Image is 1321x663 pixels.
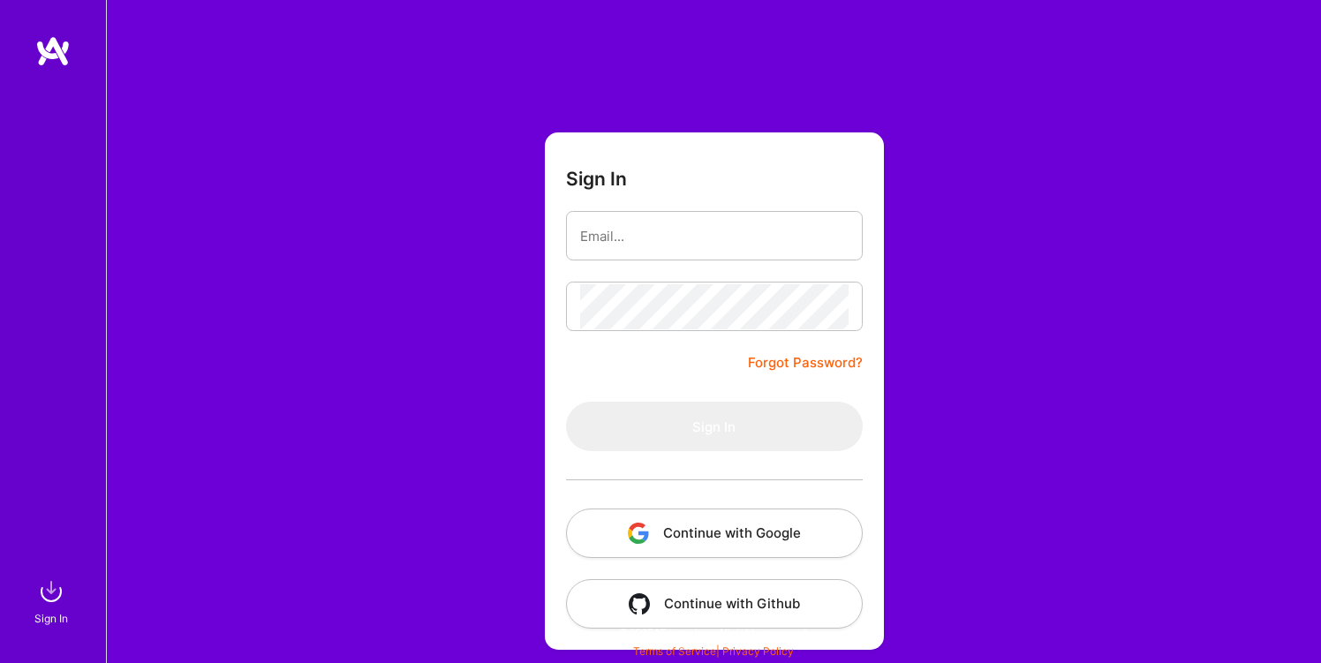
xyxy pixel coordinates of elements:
div: © 2025 ATeams Inc., All rights reserved. [106,610,1321,654]
input: Email... [580,214,849,259]
button: Sign In [566,402,863,451]
a: Terms of Service [633,644,716,658]
a: Privacy Policy [722,644,794,658]
img: logo [35,35,71,67]
button: Continue with Google [566,509,863,558]
img: sign in [34,574,69,609]
img: icon [628,523,649,544]
div: Sign In [34,609,68,628]
button: Continue with Github [566,579,863,629]
a: sign inSign In [37,574,69,628]
a: Forgot Password? [748,352,863,373]
h3: Sign In [566,168,627,190]
span: | [633,644,794,658]
img: icon [629,593,650,614]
